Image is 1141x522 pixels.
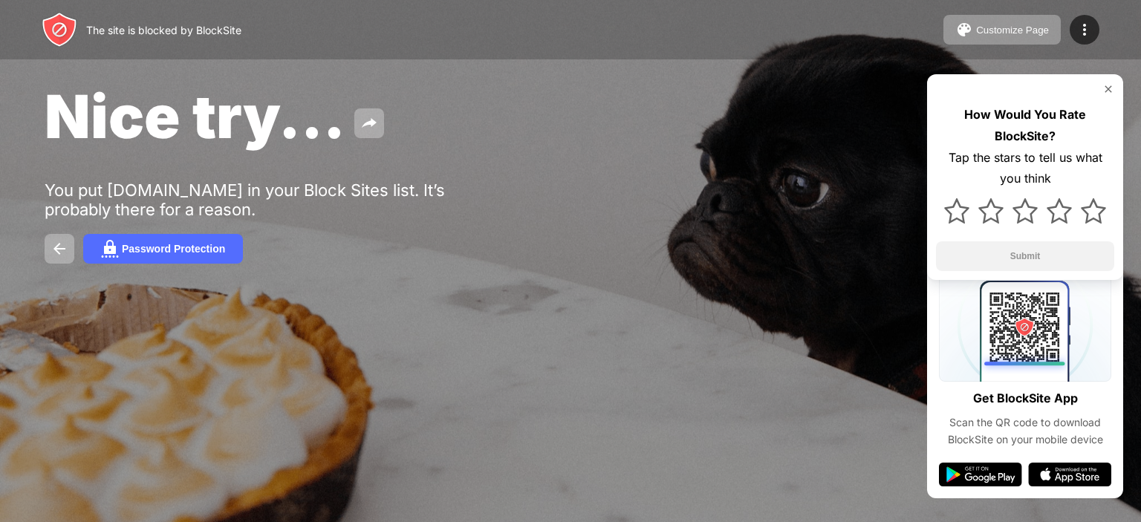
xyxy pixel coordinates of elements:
[1081,198,1106,224] img: star.svg
[976,25,1049,36] div: Customize Page
[936,104,1114,147] div: How Would You Rate BlockSite?
[936,241,1114,271] button: Submit
[978,198,1004,224] img: star.svg
[45,180,504,219] div: You put [DOMAIN_NAME] in your Block Sites list. It’s probably there for a reason.
[83,234,243,264] button: Password Protection
[943,15,1061,45] button: Customize Page
[45,335,396,504] iframe: Banner
[45,80,345,152] span: Nice try...
[86,24,241,36] div: The site is blocked by BlockSite
[936,147,1114,190] div: Tap the stars to tell us what you think
[122,243,225,255] div: Password Protection
[1012,198,1038,224] img: star.svg
[1028,463,1111,486] img: app-store.svg
[955,21,973,39] img: pallet.svg
[939,463,1022,486] img: google-play.svg
[1102,83,1114,95] img: rate-us-close.svg
[42,12,77,48] img: header-logo.svg
[101,240,119,258] img: password.svg
[939,414,1111,448] div: Scan the QR code to download BlockSite on your mobile device
[360,114,378,132] img: share.svg
[944,198,969,224] img: star.svg
[51,240,68,258] img: back.svg
[973,388,1078,409] div: Get BlockSite App
[1047,198,1072,224] img: star.svg
[1076,21,1093,39] img: menu-icon.svg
